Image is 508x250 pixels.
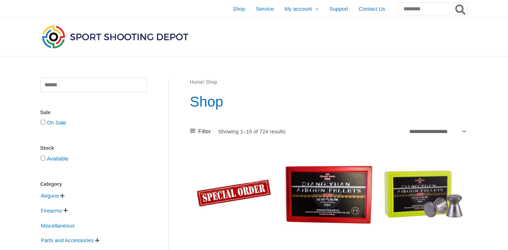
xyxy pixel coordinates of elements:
div: Category [40,179,147,189]
a: On Sale [47,119,66,126]
span:  [95,238,99,243]
a: Parts and Accessories [40,237,94,243]
select: Shop order [407,126,468,137]
input: On Sale [41,120,45,124]
img: Sport Shooting Depot [40,24,190,50]
a: Miscellaneous [40,222,76,228]
div: Stock [40,143,147,153]
a: Available [47,155,69,162]
img: QYS Olympic Pellets [285,150,373,238]
img: Special Order Item [190,150,278,238]
input: Available [41,156,45,160]
nav: Breadcrumb [190,78,468,87]
span: Miscellaneous [40,220,76,232]
span:  [63,208,68,213]
a: Filter [190,126,211,137]
img: QYS Match Pellets [380,150,467,238]
a: Firearms [40,207,63,213]
button: Search [454,3,468,15]
span: Airguns [40,190,60,202]
span: Filter [198,126,211,137]
p: Showing 1–15 of 724 results [218,129,286,134]
h1: Shop [190,92,468,112]
a: Airguns [40,192,60,198]
span: Firearms [40,205,63,217]
span:  [60,193,65,198]
a: Home [190,80,203,85]
div: Sale [40,107,147,118]
span: Parts and Accessories [40,234,94,246]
